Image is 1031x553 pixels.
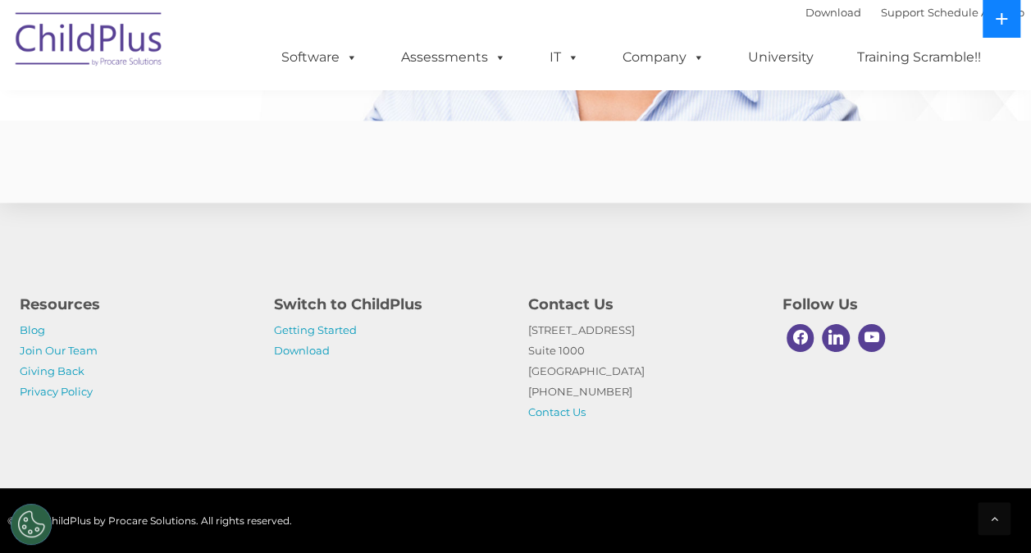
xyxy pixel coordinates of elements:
a: Giving Back [20,364,84,377]
a: Support [881,6,924,19]
a: Blog [20,323,45,336]
a: Training Scramble!! [841,41,997,74]
a: IT [533,41,595,74]
a: Getting Started [274,323,357,336]
h4: Resources [20,293,249,316]
a: Company [606,41,721,74]
h4: Switch to ChildPlus [274,293,504,316]
a: University [732,41,830,74]
a: Software [265,41,374,74]
font: | [805,6,1024,19]
a: Assessments [385,41,522,74]
button: Cookies Settings [11,504,52,545]
a: Download [805,6,861,19]
h4: Follow Us [782,293,1012,316]
a: Join Our Team [20,344,98,357]
h4: Contact Us [528,293,758,316]
a: Privacy Policy [20,385,93,398]
a: Youtube [854,320,890,356]
span: © 2025 ChildPlus by Procare Solutions. All rights reserved. [7,514,292,527]
a: Facebook [782,320,819,356]
a: Schedule A Demo [928,6,1024,19]
a: Linkedin [818,320,854,356]
img: ChildPlus by Procare Solutions [7,1,171,83]
a: Download [274,344,330,357]
a: Contact Us [528,405,586,418]
p: [STREET_ADDRESS] Suite 1000 [GEOGRAPHIC_DATA] [PHONE_NUMBER] [528,320,758,423]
